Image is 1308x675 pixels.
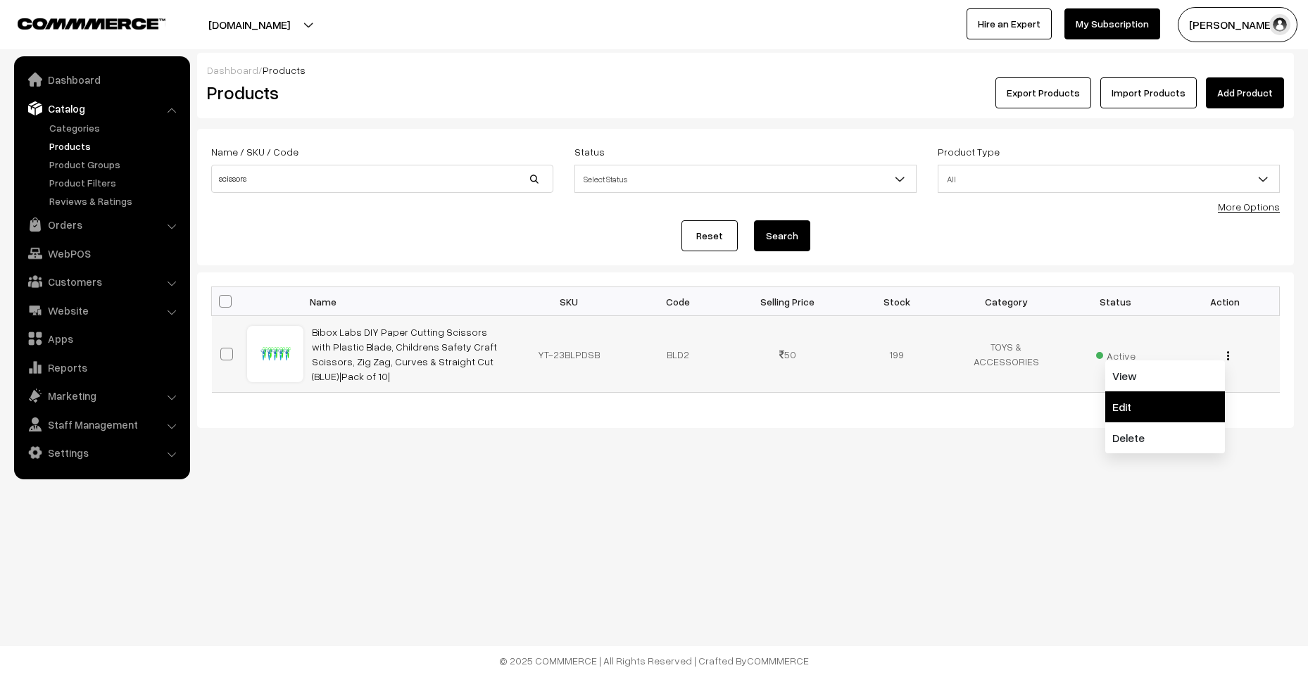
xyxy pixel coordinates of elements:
a: Hire an Expert [967,8,1052,39]
span: Select Status [574,165,917,193]
a: More Options [1218,201,1280,213]
span: Active [1096,345,1136,363]
a: Categories [46,120,185,135]
button: Search [754,220,810,251]
th: Stock [842,287,951,316]
a: Orders [18,212,185,237]
td: 50 [733,316,842,393]
a: Website [18,298,185,323]
span: All [938,165,1280,193]
a: My Subscription [1064,8,1160,39]
a: Import Products [1100,77,1197,108]
a: Reset [681,220,738,251]
td: TOYS & ACCESSORIES [952,316,1061,393]
a: Settings [18,440,185,465]
a: Staff Management [18,412,185,437]
td: 199 [842,316,951,393]
label: Name / SKU / Code [211,144,298,159]
button: Export Products [995,77,1091,108]
span: Select Status [575,167,916,191]
button: [PERSON_NAME] [1178,7,1297,42]
a: Customers [18,269,185,294]
th: Code [624,287,733,316]
td: YT-23BLPDSB [515,316,624,393]
label: Status [574,144,605,159]
th: Action [1170,287,1279,316]
a: WebPOS [18,241,185,266]
a: COMMMERCE [747,655,809,667]
input: Name / SKU / Code [211,165,553,193]
a: Product Filters [46,175,185,190]
div: / [207,63,1284,77]
a: View [1105,360,1225,391]
a: Delete [1105,422,1225,453]
a: Add Product [1206,77,1284,108]
a: Bibox Labs DIY Paper Cutting Scissors with Plastic Blade, Childrens Safety Craft Scissors, Zig Za... [312,326,497,382]
a: Reviews & Ratings [46,194,185,208]
a: Dashboard [18,67,185,92]
th: Category [952,287,1061,316]
img: COMMMERCE [18,18,165,29]
span: All [938,167,1279,191]
img: Menu [1227,351,1229,360]
a: Product Groups [46,157,185,172]
td: BLD2 [624,316,733,393]
a: Marketing [18,383,185,408]
th: Status [1061,287,1170,316]
a: Edit [1105,391,1225,422]
th: Selling Price [733,287,842,316]
th: SKU [515,287,624,316]
a: COMMMERCE [18,14,141,31]
a: Apps [18,326,185,351]
th: Name [303,287,515,316]
img: user [1269,14,1290,35]
label: Product Type [938,144,1000,159]
a: Dashboard [207,64,258,76]
button: [DOMAIN_NAME] [159,7,339,42]
span: Products [263,64,306,76]
a: Reports [18,355,185,380]
a: Products [46,139,185,153]
h2: Products [207,82,552,103]
a: Catalog [18,96,185,121]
